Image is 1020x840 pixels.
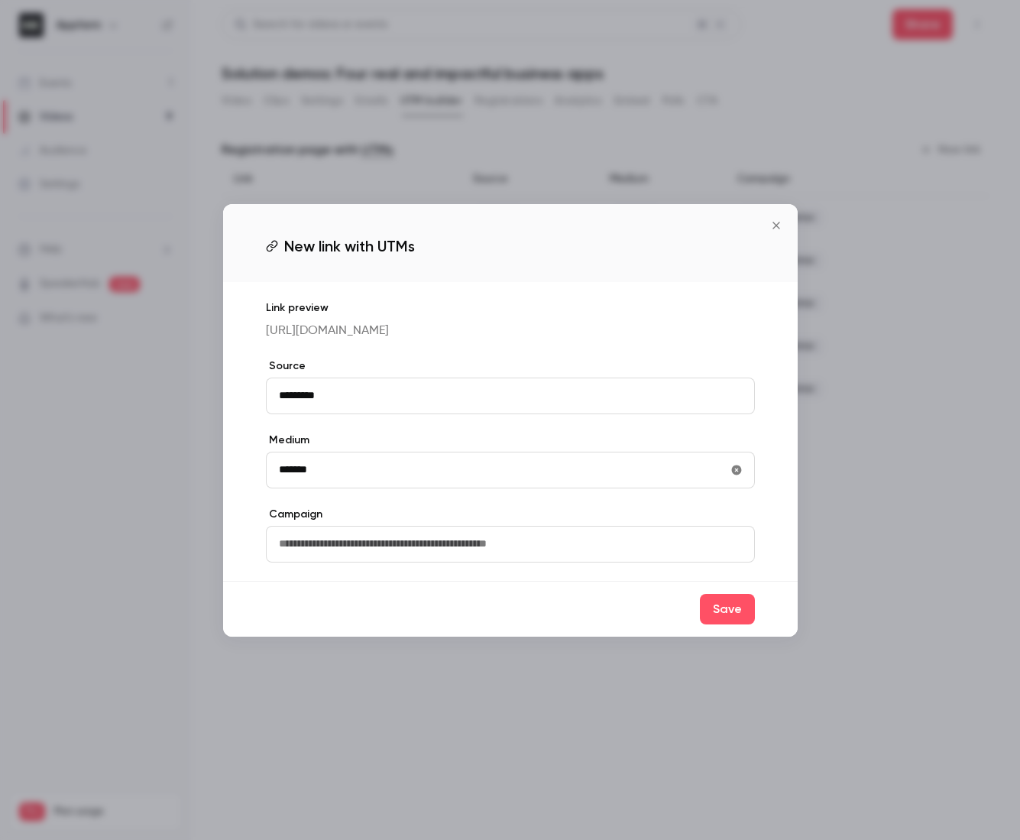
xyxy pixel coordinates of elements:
p: [URL][DOMAIN_NAME] [266,322,755,340]
span: New link with UTMs [284,235,415,258]
label: Medium [266,433,755,448]
button: utmMedium [724,458,749,482]
p: Link preview [266,300,755,316]
button: Close [761,210,792,241]
label: Source [266,358,755,374]
button: Save [700,594,755,624]
label: Campaign [266,507,755,522]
